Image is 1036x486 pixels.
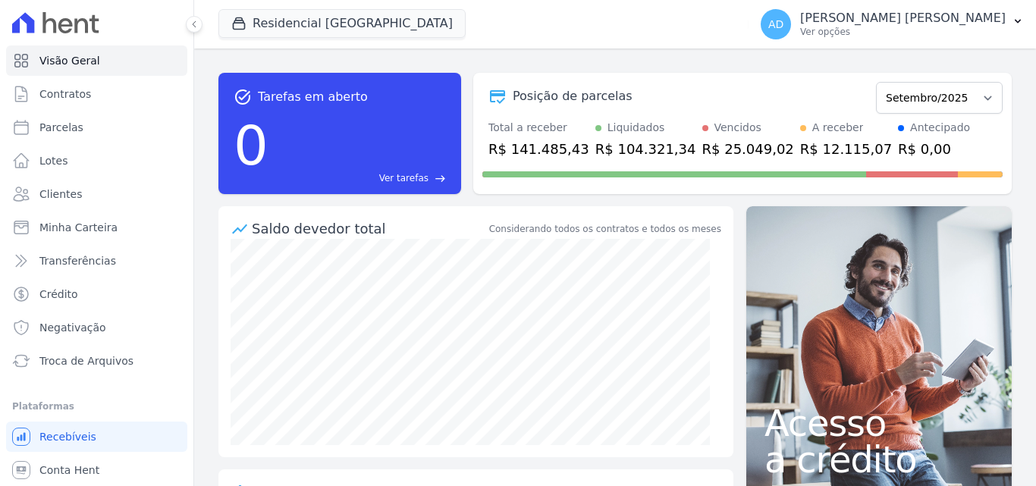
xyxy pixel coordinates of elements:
a: Visão Geral [6,45,187,76]
span: Recebíveis [39,429,96,444]
span: Conta Hent [39,462,99,478]
span: Acesso [764,405,994,441]
a: Parcelas [6,112,187,143]
span: Negativação [39,320,106,335]
a: Conta Hent [6,455,187,485]
div: Antecipado [910,120,970,136]
a: Recebíveis [6,422,187,452]
span: Tarefas em aberto [258,88,368,106]
div: Liquidados [607,120,665,136]
p: Ver opções [800,26,1006,38]
span: east [435,173,446,184]
span: Lotes [39,153,68,168]
span: Transferências [39,253,116,268]
a: Crédito [6,279,187,309]
a: Negativação [6,312,187,343]
span: Clientes [39,187,82,202]
span: Parcelas [39,120,83,135]
span: Crédito [39,287,78,302]
div: A receber [812,120,864,136]
div: R$ 25.049,02 [702,139,794,159]
div: 0 [234,106,268,185]
a: Ver tarefas east [275,171,446,185]
div: R$ 141.485,43 [488,139,589,159]
span: a crédito [764,441,994,478]
a: Troca de Arquivos [6,346,187,376]
span: Ver tarefas [379,171,429,185]
div: Vencidos [714,120,761,136]
div: R$ 104.321,34 [595,139,696,159]
div: R$ 12.115,07 [800,139,892,159]
a: Transferências [6,246,187,276]
div: R$ 0,00 [898,139,970,159]
span: AD [768,19,783,30]
button: AD [PERSON_NAME] [PERSON_NAME] Ver opções [749,3,1036,45]
span: task_alt [234,88,252,106]
div: Total a receber [488,120,589,136]
div: Saldo devedor total [252,218,486,239]
span: Troca de Arquivos [39,353,133,368]
span: Visão Geral [39,53,100,68]
span: Contratos [39,86,91,102]
div: Posição de parcelas [513,87,633,105]
span: Minha Carteira [39,220,118,235]
a: Minha Carteira [6,212,187,243]
a: Clientes [6,179,187,209]
div: Plataformas [12,397,181,415]
a: Contratos [6,79,187,109]
a: Lotes [6,146,187,176]
p: [PERSON_NAME] [PERSON_NAME] [800,11,1006,26]
div: Considerando todos os contratos e todos os meses [489,222,721,236]
button: Residencial [GEOGRAPHIC_DATA] [218,9,466,38]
